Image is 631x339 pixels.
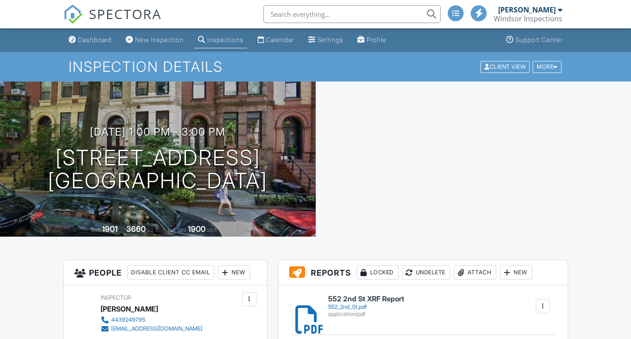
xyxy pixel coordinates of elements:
div: 4439249795 [111,316,145,323]
div: [PERSON_NAME] [101,302,158,316]
div: Locked [356,265,399,280]
a: Support Center [503,32,566,48]
div: Calendar [266,36,294,43]
a: Client View [480,63,532,70]
h6: 552 2nd St XRF Report [328,295,404,303]
span: Lot Size [168,226,186,233]
input: Search everything... [263,5,441,23]
h3: Reports [279,260,568,285]
div: Windsor Inspections [494,14,562,23]
h3: [DATE] 1:00 pm - 3:00 pm [90,126,225,138]
a: Dashboard [65,32,115,48]
span: SPECTORA [89,4,162,23]
h3: People [64,260,267,285]
div: Support Center [515,36,563,43]
span: sq. ft. [147,226,159,233]
div: 1901 [102,224,118,234]
a: Settings [305,32,347,48]
div: Disable Client CC Email [127,265,214,280]
span: Built [91,226,101,233]
a: 552 2nd St XRF Report 552_2nd_St.pdf application/pdf [328,295,404,318]
div: 3660 [126,224,146,234]
div: [PERSON_NAME] [498,5,556,14]
div: application/pdf [328,311,404,318]
a: Calendar [254,32,298,48]
div: Inspections [207,36,244,43]
div: Attach [454,265,496,280]
a: Profile [354,32,390,48]
div: New [218,265,250,280]
h1: Inspection Details [69,59,562,74]
div: More [533,61,561,73]
div: New Inspection [135,36,184,43]
div: Client View [480,61,530,73]
a: Inspections [194,32,247,48]
a: New Inspection [122,32,187,48]
a: 4439249795 [101,316,202,324]
span: Inspector [101,294,131,301]
span: sq.ft. [207,226,218,233]
h1: [STREET_ADDRESS] [GEOGRAPHIC_DATA] [48,146,267,193]
div: Undelete [402,265,450,280]
div: 1900 [188,224,205,234]
div: New [500,265,532,280]
img: The Best Home Inspection Software - Spectora [63,4,83,24]
a: [EMAIL_ADDRESS][DOMAIN_NAME] [101,324,202,333]
a: SPECTORA [63,12,162,31]
div: Dashboard [78,36,112,43]
div: Profile [367,36,387,43]
div: 552_2nd_St.pdf [328,304,404,311]
div: [EMAIL_ADDRESS][DOMAIN_NAME] [111,325,202,332]
div: Settings [317,36,343,43]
